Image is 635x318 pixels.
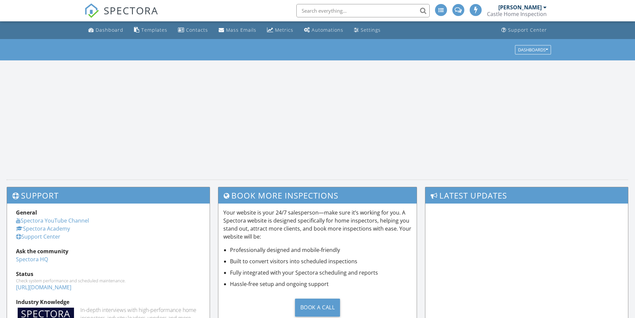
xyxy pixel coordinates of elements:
[498,4,542,11] div: [PERSON_NAME]
[16,298,201,306] div: Industry Knowledge
[518,47,548,52] div: Dashboards
[515,45,551,54] button: Dashboards
[186,27,208,33] div: Contacts
[86,24,126,36] a: Dashboard
[230,257,412,265] li: Built to convert visitors into scheduled inspections
[16,247,201,255] div: Ask the community
[16,225,70,232] a: Spectora Academy
[230,269,412,277] li: Fully integrated with your Spectora scheduling and reports
[84,9,158,23] a: SPECTORA
[296,4,430,17] input: Search everything...
[175,24,211,36] a: Contacts
[351,24,383,36] a: Settings
[84,3,99,18] img: The Best Home Inspection Software - Spectora
[141,27,167,33] div: Templates
[301,24,346,36] a: Automations (Advanced)
[7,187,210,204] h3: Support
[226,27,256,33] div: Mass Emails
[16,256,48,263] a: Spectora HQ
[16,209,37,216] strong: General
[16,217,89,224] a: Spectora YouTube Channel
[216,24,259,36] a: Mass Emails
[218,187,417,204] h3: Book More Inspections
[16,270,201,278] div: Status
[16,233,60,240] a: Support Center
[16,284,71,291] a: [URL][DOMAIN_NAME]
[104,3,158,17] span: SPECTORA
[487,11,547,17] div: Castle Home Inspection
[499,24,550,36] a: Support Center
[16,278,201,283] div: Check system performance and scheduled maintenance.
[312,27,343,33] div: Automations
[361,27,381,33] div: Settings
[131,24,170,36] a: Templates
[223,209,412,241] p: Your website is your 24/7 salesperson—make sure it’s working for you. A Spectora website is desig...
[230,246,412,254] li: Professionally designed and mobile-friendly
[264,24,296,36] a: Metrics
[275,27,293,33] div: Metrics
[230,280,412,288] li: Hassle-free setup and ongoing support
[425,187,628,204] h3: Latest Updates
[508,27,547,33] div: Support Center
[295,299,340,317] div: Book a Call
[96,27,123,33] div: Dashboard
